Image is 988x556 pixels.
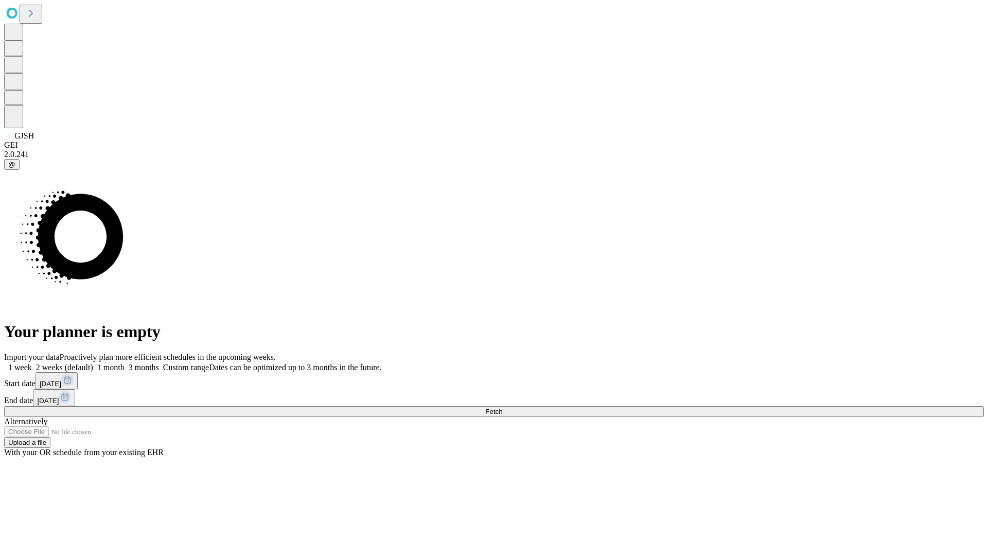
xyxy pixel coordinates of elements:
span: 1 week [8,363,32,372]
span: With your OR schedule from your existing EHR [4,448,164,457]
div: End date [4,389,984,406]
span: 1 month [97,363,125,372]
button: Upload a file [4,437,50,448]
div: 2.0.241 [4,150,984,159]
span: Dates can be optimized up to 3 months in the future. [209,363,381,372]
span: GJSH [14,131,34,140]
div: GEI [4,141,984,150]
h1: Your planner is empty [4,322,984,341]
button: @ [4,159,20,170]
span: [DATE] [40,380,61,388]
span: Fetch [485,408,502,415]
button: [DATE] [33,389,75,406]
div: Start date [4,372,984,389]
span: Import your data [4,353,60,361]
span: [DATE] [37,397,59,405]
span: 2 weeks (default) [36,363,93,372]
span: Proactively plan more efficient schedules in the upcoming weeks. [60,353,276,361]
span: 3 months [129,363,159,372]
button: Fetch [4,406,984,417]
span: Custom range [163,363,209,372]
span: @ [8,161,15,168]
button: [DATE] [36,372,78,389]
span: Alternatively [4,417,47,426]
